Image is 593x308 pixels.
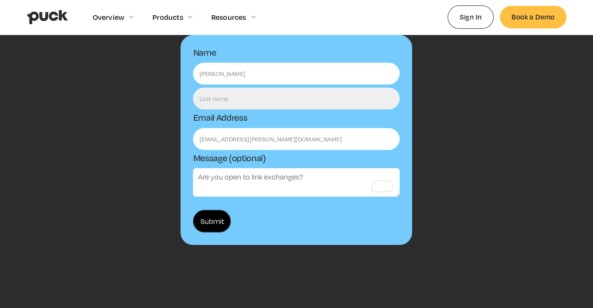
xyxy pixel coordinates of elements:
form: Email Form [181,35,412,245]
label: Email Address [193,113,247,123]
input: Submit [193,210,231,232]
a: Book a Demo [500,6,566,28]
input: Work email [193,128,400,150]
div: Products [152,13,183,21]
label: Message (optional) [193,153,266,163]
div: Resources [211,13,246,21]
div: Overview [93,13,125,21]
input: First name [193,63,400,84]
label: Name [193,48,216,58]
input: Last name [193,88,400,109]
textarea: To enrich screen reader interactions, please activate Accessibility in Grammarly extension settings [193,168,400,197]
a: Sign In [448,5,494,28]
